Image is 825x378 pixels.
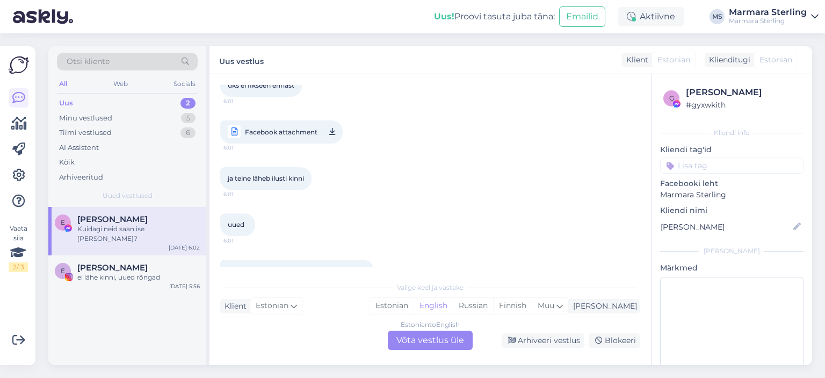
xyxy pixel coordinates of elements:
a: Marmara SterlingMarmara Sterling [729,8,819,25]
div: Kõik [59,157,75,168]
span: Estonian [759,54,792,66]
input: Lisa tag [660,158,804,174]
div: Uus [59,98,73,109]
div: Russian [453,298,493,314]
div: [PERSON_NAME] [660,246,804,256]
div: 2 [180,98,196,109]
div: Aktiivne [618,7,684,26]
p: Kliendi nimi [660,205,804,216]
div: Kliendi info [660,128,804,138]
div: Arhiveeri vestlus [502,333,584,348]
span: 6:01 [223,190,264,198]
span: Evelin Mänd [77,215,148,224]
div: Klienditugi [705,54,750,66]
span: 6:01 [223,97,264,105]
input: Lisa nimi [661,221,791,233]
div: 2 / 3 [9,262,28,272]
span: g [669,94,674,102]
div: Klient [220,301,247,312]
span: Facebook attachment [245,125,317,139]
label: Uus vestlus [219,53,264,67]
div: Estonian [370,298,414,314]
div: Web [111,77,130,91]
p: Facebooki leht [660,178,804,189]
div: Tiimi vestlused [59,127,112,138]
div: Võta vestlus üle [388,331,473,350]
p: Marmara Sterling [660,189,804,201]
div: 6 [180,127,196,138]
span: Evelin Mänd [77,263,148,273]
div: Finnish [493,298,532,314]
div: [DATE] 6:02 [169,244,200,252]
span: 6:01 [223,237,264,245]
a: Facebook attachment6:01 [220,120,343,144]
p: Kliendi tag'id [660,144,804,155]
div: Estonian to English [401,320,460,330]
div: Minu vestlused [59,113,112,124]
span: ja teine läheb ilusti kinni [228,174,304,182]
b: Uus! [434,11,454,22]
div: All [57,77,69,91]
span: üks ei fikseeri ennast [228,81,294,89]
div: Socials [171,77,198,91]
span: uued [228,220,244,229]
div: Proovi tasuta juba täna: [434,10,555,23]
div: ei lähe kinni, uued rõngad [77,273,200,282]
div: Klient [622,54,648,66]
div: Arhiveeritud [59,172,103,183]
div: Kuidagi neid saan ise [PERSON_NAME]? [77,224,200,244]
div: MS [710,9,725,24]
div: # gyxwkith [686,99,800,111]
button: Emailid [559,6,605,27]
div: Vaata siia [9,224,28,272]
div: English [414,298,453,314]
div: Valige keel ja vastake [220,283,640,293]
img: Askly Logo [9,55,29,75]
span: E [61,267,65,275]
div: AI Assistent [59,142,99,153]
span: Otsi kliente [67,56,110,67]
span: Estonian [657,54,690,66]
span: Estonian [256,300,288,312]
span: 6:01 [223,141,264,154]
p: Märkmed [660,262,804,274]
div: Marmara Sterling [729,17,807,25]
span: Muu [538,301,554,310]
span: Uued vestlused [103,191,153,201]
div: Marmara Sterling [729,8,807,17]
div: [DATE] 5:56 [169,282,200,290]
div: Blokeeri [589,333,640,348]
div: 5 [181,113,196,124]
div: [PERSON_NAME] [569,301,637,312]
div: [PERSON_NAME] [686,86,800,99]
span: E [61,218,65,226]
